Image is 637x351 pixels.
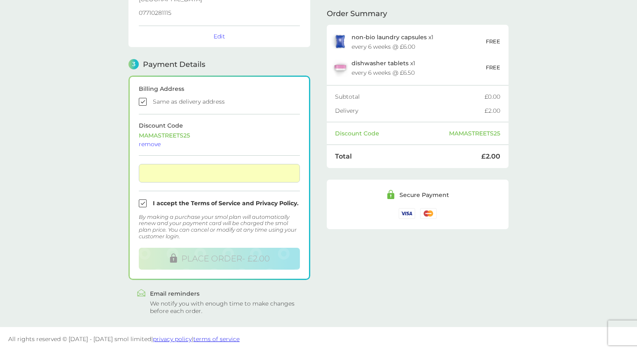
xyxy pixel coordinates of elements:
span: Discount Code [139,122,183,129]
iframe: Secure card payment input frame [142,170,297,177]
button: Edit [214,33,225,40]
div: Subtotal [335,94,485,100]
span: non-bio laundry capsules [352,33,427,41]
div: We notify you with enough time to make changes before each order. [150,300,302,315]
p: 07710281115 [139,10,300,16]
div: £0.00 [485,94,500,100]
div: every 6 weeks @ £6.50 [352,70,415,76]
span: Order Summary [327,10,387,17]
span: dishwasher tablets [352,59,409,67]
div: remove [139,141,300,147]
div: Total [335,153,481,160]
div: Delivery [335,108,485,114]
span: 3 [128,59,139,69]
span: MAMASTREETS25 [139,132,190,139]
img: /assets/icons/cards/visa.svg [399,208,415,218]
div: every 6 weeks @ £6.00 [352,44,415,50]
p: x 1 [352,34,433,40]
div: Email reminders [150,291,302,296]
a: terms of service [193,335,240,343]
p: FREE [486,37,500,46]
p: x 1 [352,60,415,66]
img: /assets/icons/cards/mastercard.svg [420,208,437,218]
div: MAMASTREETS25 [449,130,500,136]
a: privacy policy [153,335,192,343]
span: PLACE ORDER - £2.00 [181,254,270,263]
span: Payment Details [143,61,205,68]
div: Billing Address [139,86,300,92]
button: PLACE ORDER- £2.00 [139,248,300,270]
div: £2.00 [485,108,500,114]
div: £2.00 [481,153,500,160]
div: Discount Code [335,130,449,136]
div: Secure Payment [399,192,449,198]
div: By making a purchase your smol plan will automatically renew and your payment card will be charge... [139,214,300,240]
p: FREE [486,63,500,72]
